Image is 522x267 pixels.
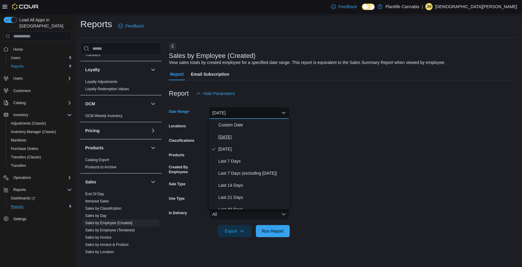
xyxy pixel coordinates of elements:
h3: Loyalty [85,67,100,73]
span: Loyalty Adjustments [85,79,118,84]
button: Inventory [11,111,31,119]
span: Manifests [8,137,72,144]
h1: Reports [80,18,112,30]
a: Sales by Classification [85,206,121,211]
span: End Of Day [85,192,104,196]
span: Last 30 Days [218,206,287,213]
span: Custom Date [218,121,287,129]
span: Purchase Orders [8,145,72,152]
span: Transfers (Classic) [11,155,41,160]
span: Purchase Orders [11,146,38,151]
span: Catalog Export [85,157,109,162]
span: [DATE] [218,145,287,153]
span: Settings [13,217,26,221]
button: Operations [11,174,34,181]
div: View sales totals by created employee for a specified date range. This report is equivalent to th... [169,59,445,66]
h3: Products [85,145,104,151]
a: Users [8,54,23,62]
span: Customers [11,87,72,94]
span: Hide Parameters [203,91,235,97]
span: Users [8,54,72,62]
button: Manifests [6,136,74,145]
button: [DATE] [209,107,290,119]
span: Run Report [262,228,284,234]
span: Home [11,45,72,53]
span: Reports [13,187,26,192]
span: Users [11,75,72,82]
span: Sales by Invoice [85,235,111,240]
span: Sales by Location [85,250,114,254]
span: Load All Apps in [GEOGRAPHIC_DATA] [17,17,72,29]
span: Transfers [11,163,26,168]
label: Classifications [169,138,195,143]
span: Settings [11,215,72,223]
span: Sales by Classification [85,206,121,211]
p: Plantlife Cannabis [385,3,420,10]
div: Select listbox [209,119,290,209]
a: Loyalty Adjustments [85,80,118,84]
a: Reports [8,63,26,70]
span: [DATE] [218,133,287,141]
a: Customers [11,87,33,94]
nav: Complex example [4,42,72,239]
span: Catalog [13,100,26,105]
span: Last 21 Days [218,194,287,201]
a: Manifests [8,137,29,144]
button: Reports [6,62,74,71]
span: Users [13,76,23,81]
span: Sales by Employee (Created) [85,221,133,225]
span: Adjustments (Classic) [8,120,72,127]
a: Sales by Employee (Created) [85,221,133,225]
a: Feedback [329,1,359,13]
span: Loyalty Redemption Values [85,87,129,91]
p: [DEMOGRAPHIC_DATA][PERSON_NAME] [435,3,517,10]
a: Sales by Day [85,214,107,218]
button: Run Report [256,225,290,237]
button: Products [85,145,148,151]
span: Inventory Manager (Classic) [11,129,56,134]
a: Sales by Location [85,250,114,254]
button: Operations [1,173,74,182]
span: Operations [13,175,31,180]
button: Loyalty [85,67,148,73]
span: Reports [8,63,72,70]
input: Dark Mode [362,4,375,10]
button: All [209,208,290,220]
button: Loyalty [150,66,157,73]
button: OCM [150,100,157,107]
span: Transfers [8,162,72,169]
label: Created By Employees [169,165,206,174]
span: Catalog [11,99,72,106]
label: Locations [169,124,186,129]
a: Dashboards [8,195,37,202]
a: Loyalty Redemption Values [85,87,129,91]
a: Home [11,46,25,53]
button: Catalog [1,99,74,107]
h3: OCM [85,101,95,107]
span: Dashboards [11,196,35,201]
h3: Sales by Employee (Created) [169,52,256,59]
button: Home [1,45,74,53]
a: Dashboards [6,194,74,202]
button: Users [11,75,25,82]
div: Jaina Macdonald [425,3,433,10]
button: Transfers [6,161,74,170]
a: Transfers [85,53,100,57]
span: Users [11,56,20,60]
button: Inventory [1,111,74,119]
a: Sales by Invoice & Product [85,243,128,247]
span: Transfers (Classic) [8,154,72,161]
a: OCM Weekly Inventory [85,114,122,118]
span: Reports [11,204,24,209]
a: Purchase Orders [8,145,41,152]
button: Reports [11,186,28,193]
a: Transfers [8,162,28,169]
div: Products [80,156,162,173]
span: Itemized Sales [85,199,109,204]
a: Feedback [116,20,146,32]
button: Users [6,54,74,62]
span: Inventory [11,111,72,119]
a: Reports [8,203,26,210]
button: Products [150,144,157,151]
